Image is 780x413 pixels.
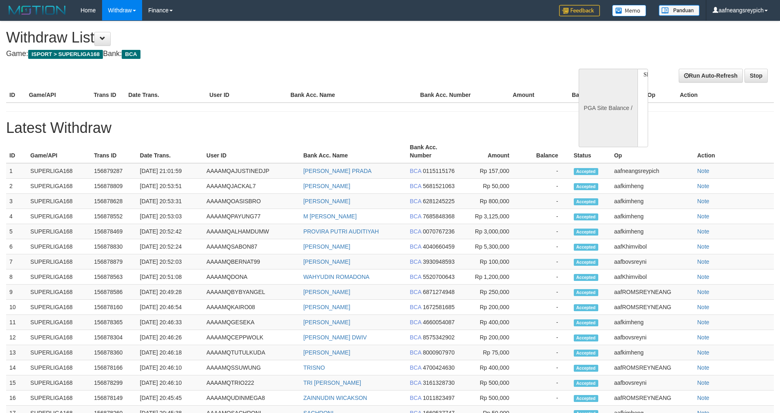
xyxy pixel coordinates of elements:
span: BCA [410,258,421,265]
td: 156878830 [91,239,136,254]
td: AAAAMQKAIRO08 [203,300,300,315]
a: Note [697,395,709,401]
td: - [521,330,571,345]
td: [DATE] 20:52:24 [137,239,203,254]
td: Rp 3,000,000 [460,224,521,239]
span: 0070767236 [423,228,455,235]
a: Note [697,349,709,356]
td: aafkimheng [611,224,694,239]
td: SUPERLIGA168 [27,315,91,330]
td: 13 [6,345,27,360]
td: SUPERLIGA168 [27,375,91,391]
h1: Withdraw List [6,29,512,46]
td: [DATE] 20:46:18 [137,345,203,360]
td: - [521,209,571,224]
th: Action [694,140,774,163]
td: AAAAMQGESEKA [203,315,300,330]
td: 1 [6,163,27,179]
td: 4 [6,209,27,224]
td: AAAAMQTRIO222 [203,375,300,391]
a: [PERSON_NAME] [303,198,350,204]
td: AAAAMQOASISBRO [203,194,300,209]
td: 8 [6,269,27,285]
td: SUPERLIGA168 [27,209,91,224]
td: aafROMSREYNEANG [611,300,694,315]
img: MOTION_logo.png [6,4,68,16]
a: Note [697,198,709,204]
span: Accepted [574,380,598,387]
td: Rp 5,300,000 [460,239,521,254]
td: - [521,360,571,375]
td: 156878299 [91,375,136,391]
td: aafKhimvibol [611,239,694,254]
a: [PERSON_NAME] [303,349,350,356]
td: Rp 200,000 [460,330,521,345]
th: ID [6,88,26,103]
a: Note [697,319,709,325]
td: aafkimheng [611,345,694,360]
td: Rp 400,000 [460,315,521,330]
td: [DATE] 20:46:10 [137,375,203,391]
span: Accepted [574,213,598,220]
td: - [521,163,571,179]
th: Bank Acc. Number [407,140,460,163]
td: 11 [6,315,27,330]
td: [DATE] 20:52:03 [137,254,203,269]
td: Rp 500,000 [460,375,521,391]
th: Balance [546,88,606,103]
td: aafkimheng [611,194,694,209]
td: 156878160 [91,300,136,315]
td: [DATE] 20:46:33 [137,315,203,330]
a: Note [697,213,709,220]
td: 3 [6,194,27,209]
td: AAAAMQCEPPWOLK [203,330,300,345]
a: PROVIRA PUTRI AUDITIYAH [303,228,379,235]
span: 1672581685 [423,304,455,310]
td: 16 [6,391,27,406]
th: Bank Acc. Name [287,88,417,103]
span: Accepted [574,168,598,175]
td: Rp 50,000 [460,179,521,194]
th: Op [644,88,676,103]
td: aafbovsreyni [611,330,694,345]
th: Amount [460,140,521,163]
td: 15 [6,375,27,391]
td: - [521,239,571,254]
span: 7685848368 [423,213,455,220]
span: Accepted [574,259,598,266]
td: aafbovsreyni [611,254,694,269]
td: 6 [6,239,27,254]
td: 156878809 [91,179,136,194]
td: 9 [6,285,27,300]
td: SUPERLIGA168 [27,254,91,269]
img: Feedback.jpg [559,5,600,16]
a: Note [697,228,709,235]
th: ID [6,140,27,163]
td: 156878166 [91,360,136,375]
a: M [PERSON_NAME] [303,213,357,220]
span: Accepted [574,365,598,372]
span: BCA [410,213,421,220]
td: 156878552 [91,209,136,224]
td: SUPERLIGA168 [27,345,91,360]
td: 156879287 [91,163,136,179]
span: Accepted [574,289,598,296]
td: AAAAMQALHAMDUMW [203,224,300,239]
td: [DATE] 20:46:26 [137,330,203,345]
td: [DATE] 20:45:45 [137,391,203,406]
span: 4040660459 [423,243,455,250]
span: 5520700643 [423,274,455,280]
td: [DATE] 20:53:03 [137,209,203,224]
a: [PERSON_NAME] PRADA [303,168,372,174]
span: 8000907970 [423,349,455,356]
span: 0115115176 [423,168,455,174]
td: [DATE] 20:52:42 [137,224,203,239]
td: 156878149 [91,391,136,406]
td: 2 [6,179,27,194]
th: Date Trans. [125,88,206,103]
td: SUPERLIGA168 [27,163,91,179]
td: 156878586 [91,285,136,300]
td: AAAAMQBERNAT99 [203,254,300,269]
td: SUPERLIGA168 [27,330,91,345]
td: SUPERLIGA168 [27,194,91,209]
